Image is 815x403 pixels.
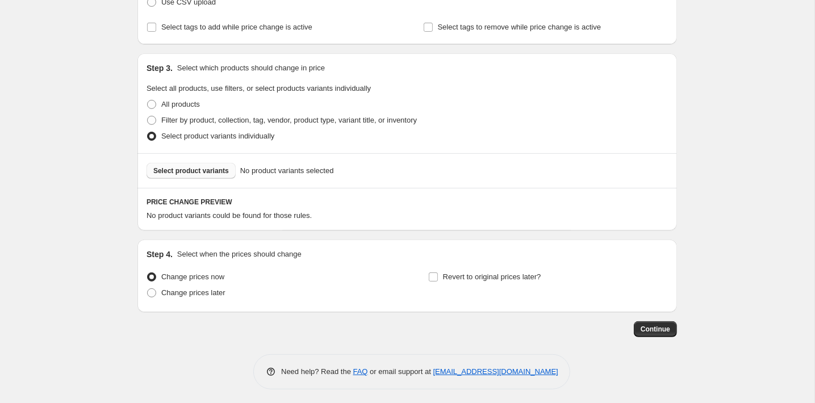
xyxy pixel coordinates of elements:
[147,163,236,179] button: Select product variants
[443,272,541,281] span: Revert to original prices later?
[240,165,334,177] span: No product variants selected
[147,198,668,207] h6: PRICE CHANGE PREVIEW
[177,62,325,74] p: Select which products should change in price
[161,288,225,297] span: Change prices later
[353,367,368,376] a: FAQ
[641,325,670,334] span: Continue
[161,100,200,108] span: All products
[161,272,224,281] span: Change prices now
[281,367,353,376] span: Need help? Read the
[147,249,173,260] h2: Step 4.
[438,23,601,31] span: Select tags to remove while price change is active
[147,84,371,93] span: Select all products, use filters, or select products variants individually
[177,249,302,260] p: Select when the prices should change
[433,367,558,376] a: [EMAIL_ADDRESS][DOMAIN_NAME]
[147,62,173,74] h2: Step 3.
[634,321,677,337] button: Continue
[147,211,312,220] span: No product variants could be found for those rules.
[161,116,417,124] span: Filter by product, collection, tag, vendor, product type, variant title, or inventory
[161,23,312,31] span: Select tags to add while price change is active
[153,166,229,175] span: Select product variants
[368,367,433,376] span: or email support at
[161,132,274,140] span: Select product variants individually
